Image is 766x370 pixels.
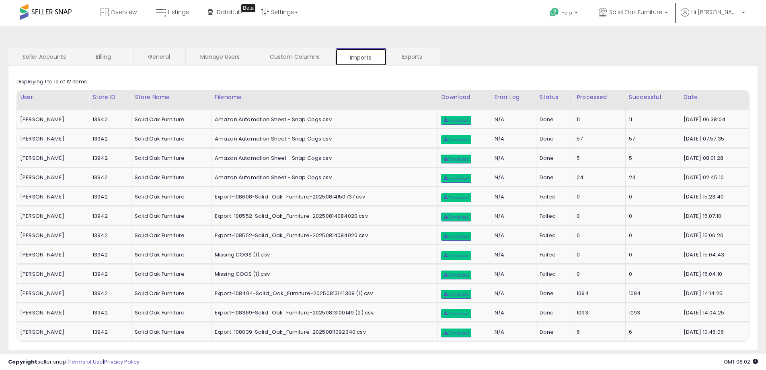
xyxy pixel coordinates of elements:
div: 0 [629,271,674,278]
div: [PERSON_NAME] [20,193,83,201]
div: N/A [495,251,530,258]
div: Export-108404-Solid_Oak_Furniture-20250813141308 (1).csv [215,290,432,297]
div: Amazon Automation Sheet - Snap Cogs.csv [215,155,432,162]
div: Done [540,329,567,336]
span: Download [444,137,468,142]
span: Download [444,176,468,181]
div: 13942 [92,193,125,201]
a: Terms of Use [69,358,103,366]
div: Amazon Automation Sheet - Snap Cogs.csv [215,116,432,123]
div: Solid Oak Furniture [135,155,205,162]
div: 13942 [92,251,125,258]
span: Download [444,311,468,316]
div: [DATE] 10:46:06 [684,329,743,336]
div: [PERSON_NAME] [20,271,83,278]
div: N/A [495,135,530,143]
div: 57 [629,135,674,143]
a: Privacy Policy [104,358,140,366]
div: 1093 [577,309,619,316]
div: Tooltip anchor [241,4,255,12]
span: DataHub [217,8,242,16]
div: 24 [577,174,619,181]
div: Missing COGS (1).csv [215,251,432,258]
div: [DATE] 14:14:25 [684,290,743,297]
div: 0 [629,232,674,239]
div: 13942 [92,135,125,143]
div: N/A [495,193,530,201]
div: Export-108608-Solid_Oak_Furniture-20250814150737.csv [215,193,432,201]
div: Done [540,135,567,143]
div: Done [540,174,567,181]
div: 13942 [92,271,125,278]
span: Download [444,331,468,335]
div: 5 [629,155,674,162]
div: 0 [577,271,619,278]
div: 0 [577,232,619,239]
div: 13942 [92,329,125,336]
span: Help [561,9,572,16]
a: General [133,48,185,65]
div: [PERSON_NAME] [20,174,83,181]
div: [DATE] 15:07:10 [684,213,743,220]
div: 0 [629,213,674,220]
div: [DATE] 06:38:04 [684,116,743,123]
div: 13942 [92,116,125,123]
div: 13942 [92,174,125,181]
div: Failed [540,232,567,239]
a: Billing [81,48,132,65]
div: Solid Oak Furniture [135,116,205,123]
div: 13942 [92,232,125,239]
div: Failed [540,213,567,220]
span: 2025-09-9 08:02 GMT [724,358,758,366]
div: [PERSON_NAME] [20,290,83,297]
div: [DATE] 07:57:35 [684,135,743,143]
div: [DATE] 14:04:25 [684,309,743,316]
div: Error Log [495,93,533,101]
div: Export-108369-Solid_Oak_Furniture-20250813100149 (2).csv [215,309,432,316]
span: Hi [PERSON_NAME] [691,8,739,16]
a: Download [441,232,471,241]
div: [PERSON_NAME] [20,135,83,143]
a: Download [441,309,471,318]
div: 13942 [92,309,125,316]
a: Download [441,135,471,144]
div: 11 [577,116,619,123]
div: 5 [577,155,619,162]
span: Download [444,157,468,161]
a: Exports [388,48,439,65]
div: N/A [495,232,530,239]
div: 57 [577,135,619,143]
div: Solid Oak Furniture [135,174,205,181]
div: 1093 [629,309,674,316]
div: N/A [495,155,530,162]
div: [PERSON_NAME] [20,251,83,258]
div: [DATE] 15:06:20 [684,232,743,239]
div: 13942 [92,213,125,220]
div: [DATE] 02:45:10 [684,174,743,181]
span: Download [444,195,468,200]
div: 0 [629,251,674,258]
div: Solid Oak Furniture [135,309,205,316]
span: Download [444,292,468,297]
div: [PERSON_NAME] [20,116,83,123]
div: Export-108552-Solid_Oak_Furniture-20250814084020.csv [215,232,432,239]
div: Amazon Automation Sheet - Snap Cogs.csv [215,174,432,181]
div: 1094 [577,290,619,297]
div: 11 [629,116,674,123]
span: Listings [168,8,189,16]
div: Successful [629,93,677,101]
div: [DATE] 15:23:40 [684,193,743,201]
span: Overview [111,8,137,16]
div: Done [540,309,567,316]
div: 0 [577,193,619,201]
a: Hi [PERSON_NAME] [681,8,745,26]
div: N/A [495,271,530,278]
a: Download [441,193,471,202]
span: Download [444,273,468,277]
a: Download [441,290,471,299]
a: Download [441,116,471,125]
div: 0 [629,193,674,201]
span: Solid Oak Furniture [609,8,662,16]
div: seller snap | | [8,358,140,366]
div: Missing COGS (1).csv [215,271,432,278]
